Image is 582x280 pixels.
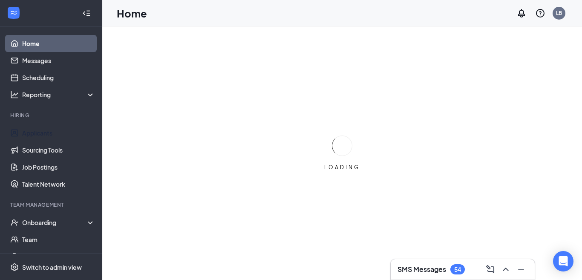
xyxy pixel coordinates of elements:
svg: Collapse [82,9,91,17]
a: Messages [22,52,95,69]
div: 54 [454,266,461,273]
div: Open Intercom Messenger [553,251,573,271]
svg: UserCheck [10,218,19,227]
div: Reporting [22,90,95,99]
svg: Minimize [516,264,526,274]
div: Onboarding [22,218,88,227]
svg: Analysis [10,90,19,99]
a: Applicants [22,124,95,141]
a: Sourcing Tools [22,141,95,159]
svg: WorkstreamLogo [9,9,18,17]
svg: ChevronUp [501,264,511,274]
button: ComposeMessage [484,263,497,276]
div: Team Management [10,201,93,208]
div: LOADING [321,164,363,171]
a: Documents [22,248,95,265]
a: Home [22,35,95,52]
svg: Settings [10,263,19,271]
a: Team [22,231,95,248]
a: Job Postings [22,159,95,176]
svg: Notifications [516,8,527,18]
h3: SMS Messages [398,265,446,274]
button: ChevronUp [499,263,513,276]
h1: Home [117,6,147,20]
svg: ComposeMessage [485,264,496,274]
a: Scheduling [22,69,95,86]
a: Talent Network [22,176,95,193]
div: Hiring [10,112,93,119]
svg: QuestionInfo [535,8,545,18]
div: LB [556,9,562,17]
div: Switch to admin view [22,263,82,271]
button: Minimize [514,263,528,276]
